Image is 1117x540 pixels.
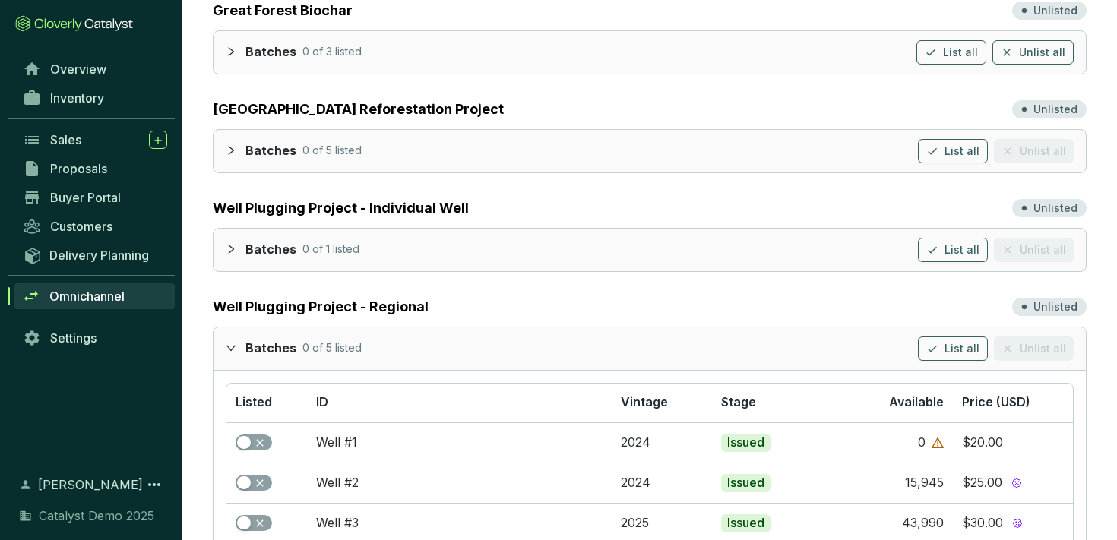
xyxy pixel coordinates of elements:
p: Batches [245,242,296,258]
div: 0 [918,434,926,451]
a: Sales [15,127,175,153]
span: Unlist all [1019,45,1065,60]
th: Stage [712,384,832,422]
td: 2024 [612,422,712,463]
section: $20.00 [962,434,1064,451]
button: List all [918,336,988,361]
p: 0 of 5 listed [302,143,362,159]
span: collapsed [226,46,236,57]
a: Well Plugging Project - Individual Well [213,197,469,219]
th: Listed [226,384,307,422]
p: Unlisted [1033,3,1077,18]
span: Price (USD) [962,394,1030,409]
a: Well #2 [316,475,359,490]
p: Unlisted [1033,102,1077,117]
span: ID [316,394,328,409]
div: collapsed [226,238,245,260]
a: Settings [15,325,175,351]
div: 15,945 [905,475,944,491]
span: Inventory [50,90,104,106]
span: List all [943,45,978,60]
a: Buyer Portal [15,185,175,210]
div: collapsed [226,40,245,62]
span: List all [945,341,979,356]
section: $30.00 [962,515,1064,532]
p: 0 of 3 listed [302,44,362,61]
p: Unlisted [1033,201,1077,216]
span: Overview [50,62,106,77]
span: warning [932,437,944,449]
span: Listed [236,394,272,409]
button: List all [918,238,988,262]
a: Overview [15,56,175,82]
a: Inventory [15,85,175,111]
a: Customers [15,213,175,239]
td: Well #2 [307,463,612,503]
a: Proposals [15,156,175,182]
span: expanded [226,343,236,353]
th: ID [307,384,612,422]
p: Batches [245,340,296,357]
td: 2024 [612,463,712,503]
p: Issued [727,434,764,451]
p: 0 of 1 listed [302,242,359,258]
p: Issued [727,515,764,532]
td: Well #1 [307,422,612,463]
span: List all [945,242,979,257]
a: Well Plugging Project - Regional [213,296,429,317]
a: Well #1 [316,434,357,450]
span: Proposals [50,161,107,176]
a: Omnichannel [14,283,175,309]
span: collapsed [226,244,236,254]
div: expanded [226,336,245,358]
span: Sales [50,132,81,147]
span: Settings [50,330,97,346]
p: Batches [245,143,296,159]
div: 43,990 [902,515,944,532]
a: [GEOGRAPHIC_DATA] Reforestation Project [213,99,504,120]
div: collapsed [226,139,245,161]
span: Buyer Portal [50,190,121,205]
span: Catalyst Demo 2025 [39,507,154,525]
p: Batches [245,44,296,61]
p: 0 of 5 listed [302,340,362,357]
span: Delivery Planning [49,248,149,263]
span: Omnichannel [49,289,125,304]
span: Stage [721,394,756,409]
section: $25.00 [962,475,1064,491]
button: List all [918,139,988,163]
span: Available [889,394,944,409]
span: List all [945,144,979,159]
a: Well #3 [316,515,359,530]
span: [PERSON_NAME] [38,475,143,494]
a: Delivery Planning [15,242,175,267]
p: Issued [727,475,764,491]
p: Unlisted [1033,299,1077,314]
button: List all [916,40,986,65]
button: Unlist all [992,40,1074,65]
span: collapsed [226,145,236,156]
th: Vintage [612,384,712,422]
span: Vintage [621,394,668,409]
th: Available [832,384,952,422]
span: Customers [50,219,112,234]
